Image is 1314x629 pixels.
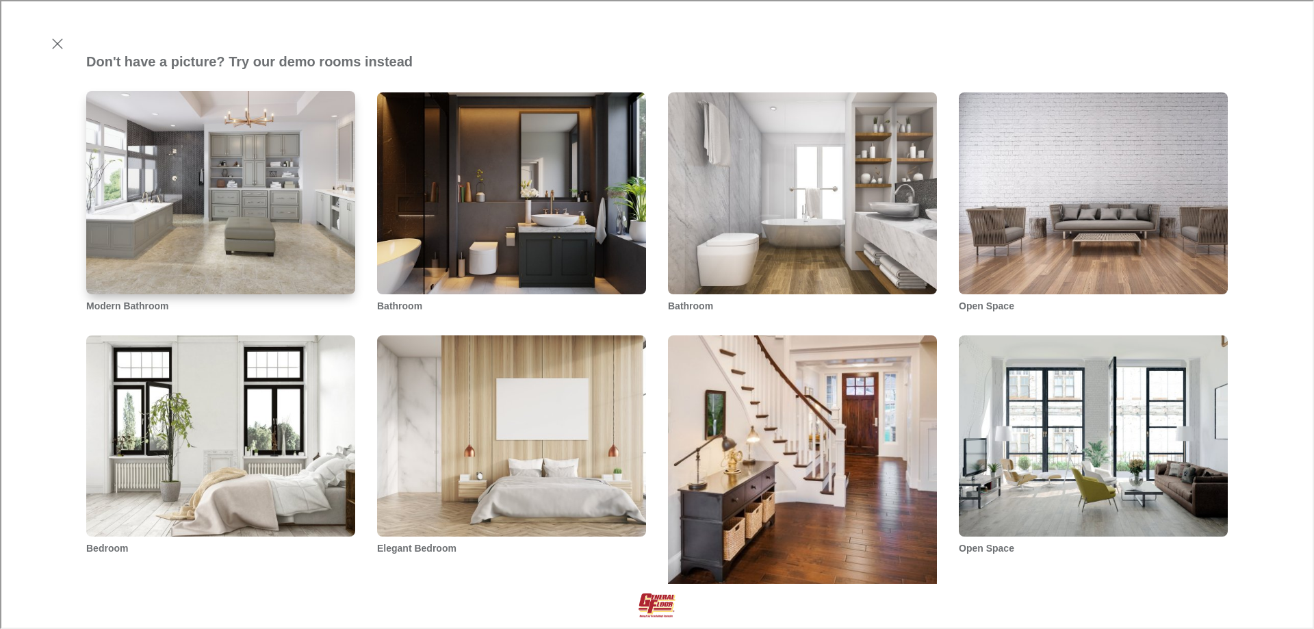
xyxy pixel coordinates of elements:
h3: Bedroom [85,540,354,554]
li: Open Space [957,91,1226,311]
li: Bathroom [667,91,936,311]
h3: Bathroom [376,298,645,312]
li: Foyer [667,334,936,621]
img: Open Space [957,91,1229,295]
button: Exit visualizer [44,30,68,55]
img: Foyer [667,334,938,606]
img: Bedroom [85,334,357,538]
a: Visit General Floor homepage [601,590,710,619]
h3: Bathroom [667,298,936,312]
h3: Open Space [957,298,1226,312]
li: Modern Bathroom [85,91,354,311]
img: Open Space [957,334,1229,538]
h2: Don't have a picture? Try our demo rooms instead [85,51,411,69]
img: Elegant Bedroom [376,334,647,538]
h3: Open Space [957,540,1226,554]
li: Bathroom [376,91,645,311]
img: Bathroom [376,91,647,295]
h3: Elegant Bedroom [376,540,645,554]
li: Elegant Bedroom [376,334,645,554]
h3: Modern Bathroom [85,298,354,312]
img: Modern Bathroom [85,90,357,295]
li: Bedroom [85,334,354,554]
li: Open Space [957,334,1226,554]
img: Bathroom [667,91,938,295]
